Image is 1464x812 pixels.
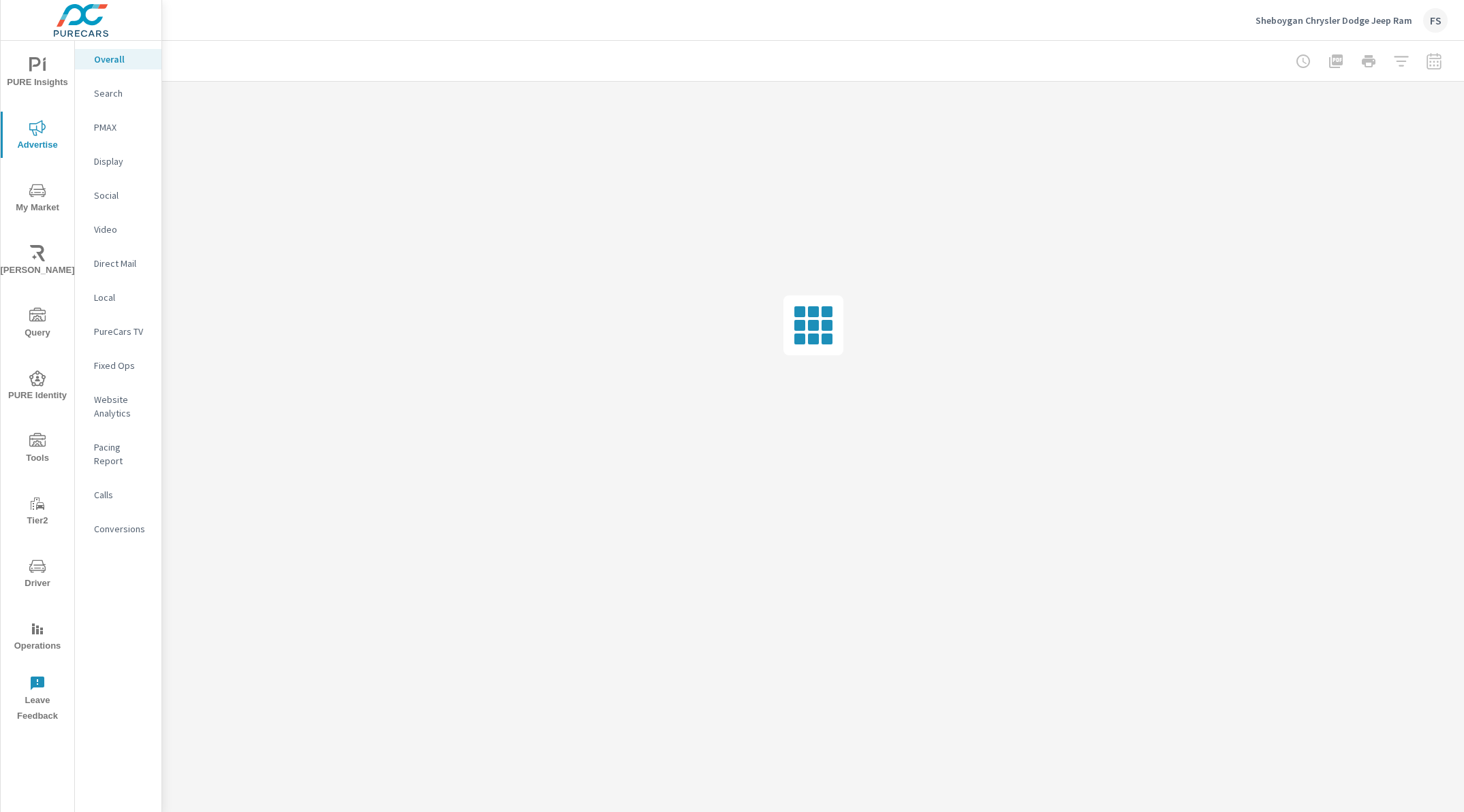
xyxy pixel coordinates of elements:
span: [PERSON_NAME] [5,245,70,278]
p: Pacing Report [94,440,151,468]
p: Overall [94,52,151,66]
p: Calls [94,488,151,502]
span: Query [5,308,70,341]
p: Direct Mail [94,257,151,270]
span: Driver [5,558,70,591]
p: Conversions [94,522,151,536]
span: My Market [5,182,70,216]
div: Video [75,219,161,240]
div: Calls [75,485,161,505]
div: Conversions [75,519,161,539]
div: PMAX [75,117,161,137]
div: Search [75,83,161,103]
div: Display [75,151,161,172]
div: Fixed Ops [75,355,161,376]
div: Overall [75,49,161,69]
div: FS [1423,8,1448,33]
p: Sheboygan Chrysler Dodge Jeep Ram [1256,14,1412,27]
span: Advertise [5,120,70,153]
div: nav menu [1,41,74,730]
span: Tier2 [5,496,70,529]
p: Display [94,155,151,168]
div: Social [75,185,161,206]
p: Website Analytics [94,393,151,420]
span: PURE Identity [5,370,70,404]
p: Video [94,223,151,236]
div: Website Analytics [75,389,161,423]
p: PMAX [94,120,151,134]
span: Leave Feedback [5,675,70,724]
div: Local [75,287,161,308]
div: Direct Mail [75,253,161,274]
p: PureCars TV [94,325,151,338]
p: Local [94,291,151,304]
div: PureCars TV [75,321,161,342]
span: Tools [5,433,70,466]
span: Operations [5,621,70,654]
p: Social [94,189,151,202]
p: Fixed Ops [94,359,151,372]
p: Search [94,86,151,100]
div: Pacing Report [75,437,161,471]
span: PURE Insights [5,57,70,91]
